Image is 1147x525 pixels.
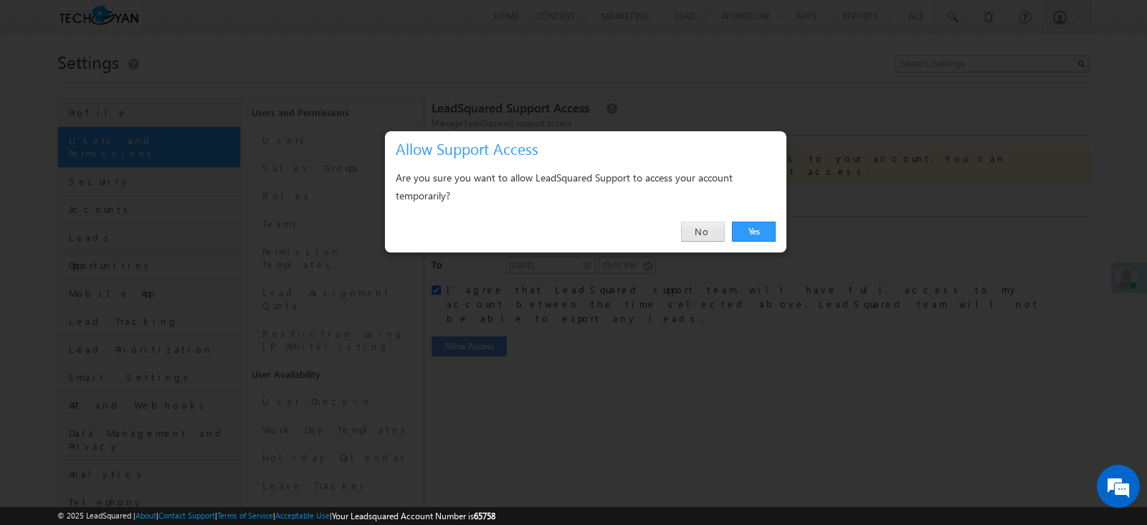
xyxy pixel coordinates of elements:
a: Acceptable Use [275,511,330,520]
a: Yes [732,222,776,242]
div: Are you sure you want to allow LeadSquared Support to access your account temporarily? [396,169,776,204]
a: Terms of Service [217,511,273,520]
a: No [681,222,725,242]
h3: Allow Support Access [396,136,781,161]
a: Contact Support [158,511,215,520]
a: About [135,511,156,520]
span: Your Leadsquared Account Number is [332,511,495,521]
span: © 2025 LeadSquared | | | | | [57,509,495,523]
span: 65758 [474,511,495,521]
